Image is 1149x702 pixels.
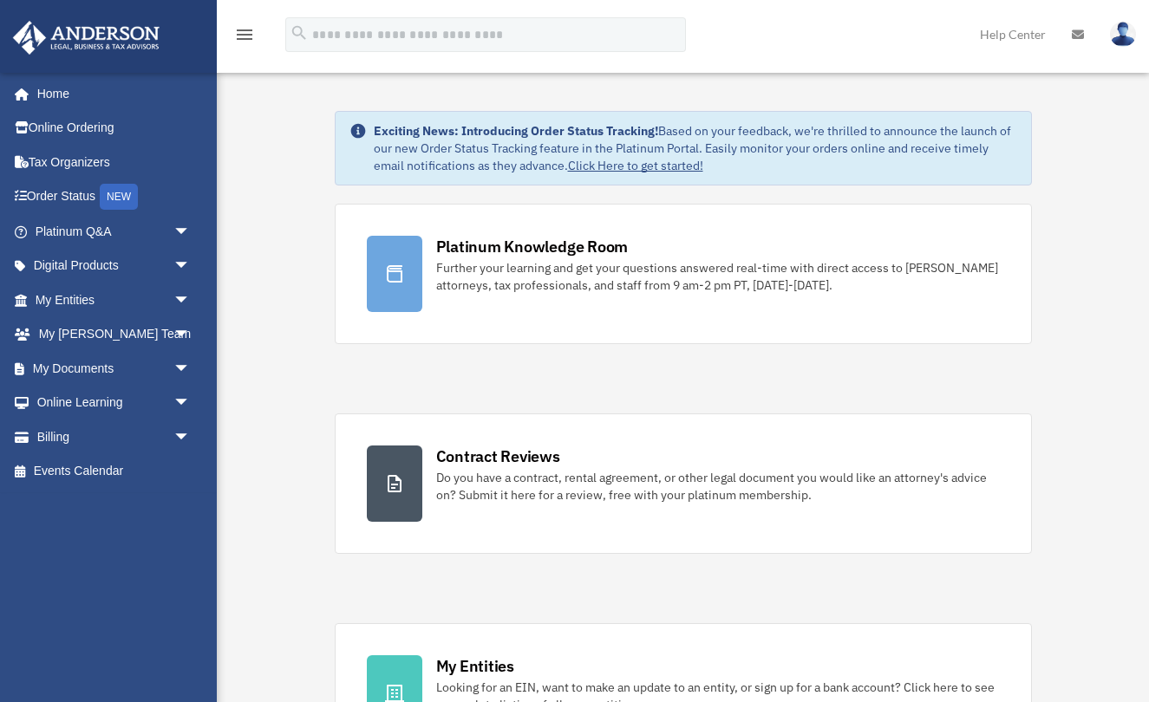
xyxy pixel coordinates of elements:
[12,111,217,146] a: Online Ordering
[290,23,309,42] i: search
[234,30,255,45] a: menu
[12,283,217,317] a: My Entitiesarrow_drop_down
[12,214,217,249] a: Platinum Q&Aarrow_drop_down
[436,655,514,677] div: My Entities
[12,317,217,352] a: My [PERSON_NAME] Teamarrow_drop_down
[374,122,1017,174] div: Based on your feedback, we're thrilled to announce the launch of our new Order Status Tracking fe...
[173,283,208,318] span: arrow_drop_down
[8,21,165,55] img: Anderson Advisors Platinum Portal
[436,259,1000,294] div: Further your learning and get your questions answered real-time with direct access to [PERSON_NAM...
[234,24,255,45] i: menu
[436,445,560,467] div: Contract Reviews
[12,249,217,283] a: Digital Productsarrow_drop_down
[12,76,208,111] a: Home
[12,179,217,215] a: Order StatusNEW
[436,469,1000,504] div: Do you have a contract, rental agreement, or other legal document you would like an attorney's ad...
[173,214,208,250] span: arrow_drop_down
[173,351,208,387] span: arrow_drop_down
[12,351,217,386] a: My Documentsarrow_drop_down
[12,145,217,179] a: Tax Organizers
[436,236,629,257] div: Platinum Knowledge Room
[173,419,208,455] span: arrow_drop_down
[100,184,138,210] div: NEW
[335,413,1032,554] a: Contract Reviews Do you have a contract, rental agreement, or other legal document you would like...
[173,386,208,421] span: arrow_drop_down
[1110,22,1136,47] img: User Pic
[12,454,217,489] a: Events Calendar
[12,386,217,420] a: Online Learningarrow_drop_down
[335,204,1032,344] a: Platinum Knowledge Room Further your learning and get your questions answered real-time with dire...
[12,419,217,454] a: Billingarrow_drop_down
[173,249,208,284] span: arrow_drop_down
[173,317,208,353] span: arrow_drop_down
[374,123,658,139] strong: Exciting News: Introducing Order Status Tracking!
[568,158,703,173] a: Click Here to get started!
